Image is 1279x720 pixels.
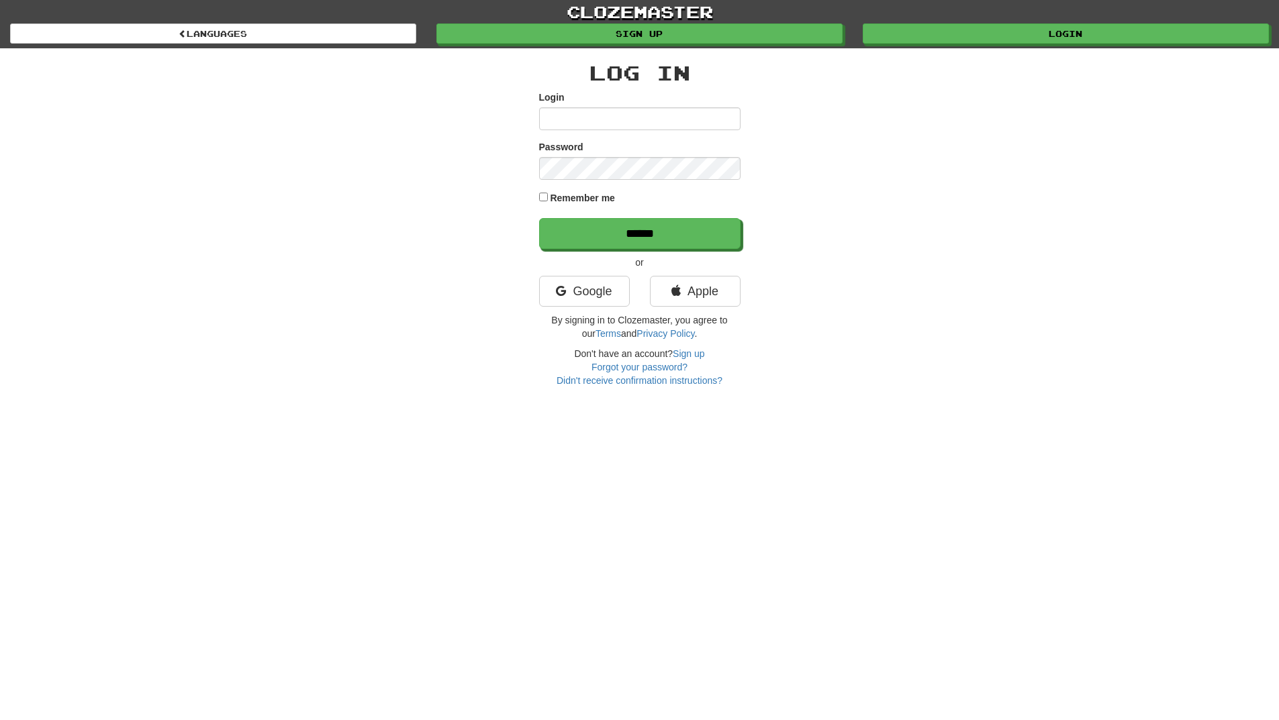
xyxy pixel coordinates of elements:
[539,276,630,307] a: Google
[550,191,615,205] label: Remember me
[596,328,621,339] a: Terms
[539,313,741,340] p: By signing in to Clozemaster, you agree to our and .
[436,23,843,44] a: Sign up
[557,375,722,386] a: Didn't receive confirmation instructions?
[539,91,565,104] label: Login
[10,23,416,44] a: Languages
[650,276,741,307] a: Apple
[539,347,741,387] div: Don't have an account?
[539,256,741,269] p: or
[636,328,694,339] a: Privacy Policy
[673,348,704,359] a: Sign up
[591,362,688,372] a: Forgot your password?
[539,62,741,84] h2: Log In
[863,23,1269,44] a: Login
[539,140,583,154] label: Password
